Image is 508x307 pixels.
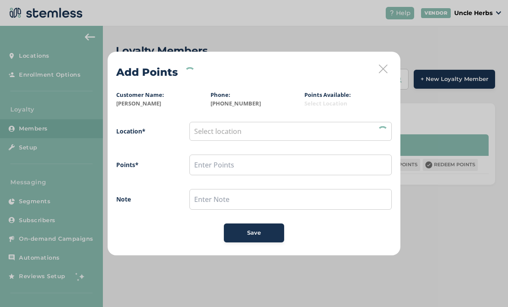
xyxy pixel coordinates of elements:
label: Phone: [211,91,230,99]
label: Note [116,195,172,204]
label: Points Available: [304,91,351,99]
label: Location* [116,127,172,136]
span: Select location [194,127,242,136]
iframe: Chat Widget [465,266,508,307]
label: Points* [116,160,172,169]
h2: Add Points [116,65,178,80]
input: Enter Note [189,189,392,210]
label: [PHONE_NUMBER] [211,99,298,108]
label: Customer Name: [116,91,164,99]
label: Select Location [304,99,392,108]
span: Save [247,229,261,237]
button: Save [224,223,284,242]
input: Enter Points [189,155,392,175]
label: [PERSON_NAME] [116,99,204,108]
